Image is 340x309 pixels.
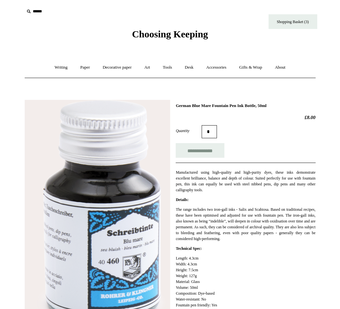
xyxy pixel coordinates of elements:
a: Accessories [200,59,232,76]
a: Art [139,59,156,76]
a: Writing [49,59,73,76]
a: Paper [74,59,96,76]
a: Shopping Basket (3) [269,14,317,29]
strong: Technical Spec: [176,246,202,251]
a: Decorative paper [97,59,137,76]
p: The range includes two iron-gall inks - Salix and Scabiosa. Based on traditional recipes, these h... [176,207,315,242]
strong: Details: [176,197,188,202]
a: About [269,59,291,76]
a: Tools [157,59,178,76]
p: Manufactured using high-quality and high-purity dyes, these inks demonstrate excellent brilliance... [176,169,315,193]
a: Choosing Keeping [132,34,208,38]
span: Choosing Keeping [132,29,208,39]
a: Desk [179,59,199,76]
h1: German Blue Mare Fountain Pen Ink Bottle, 50ml [176,103,315,108]
a: Gifts & Wrap [233,59,268,76]
label: Quantity [176,128,202,134]
p: Length: 4.3cm Width: 4.3cm Height: 7.5cm Weight: 127g Material: Glass Volume: 50ml Composition: D... [176,255,315,308]
h2: £8.00 [176,114,315,120]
